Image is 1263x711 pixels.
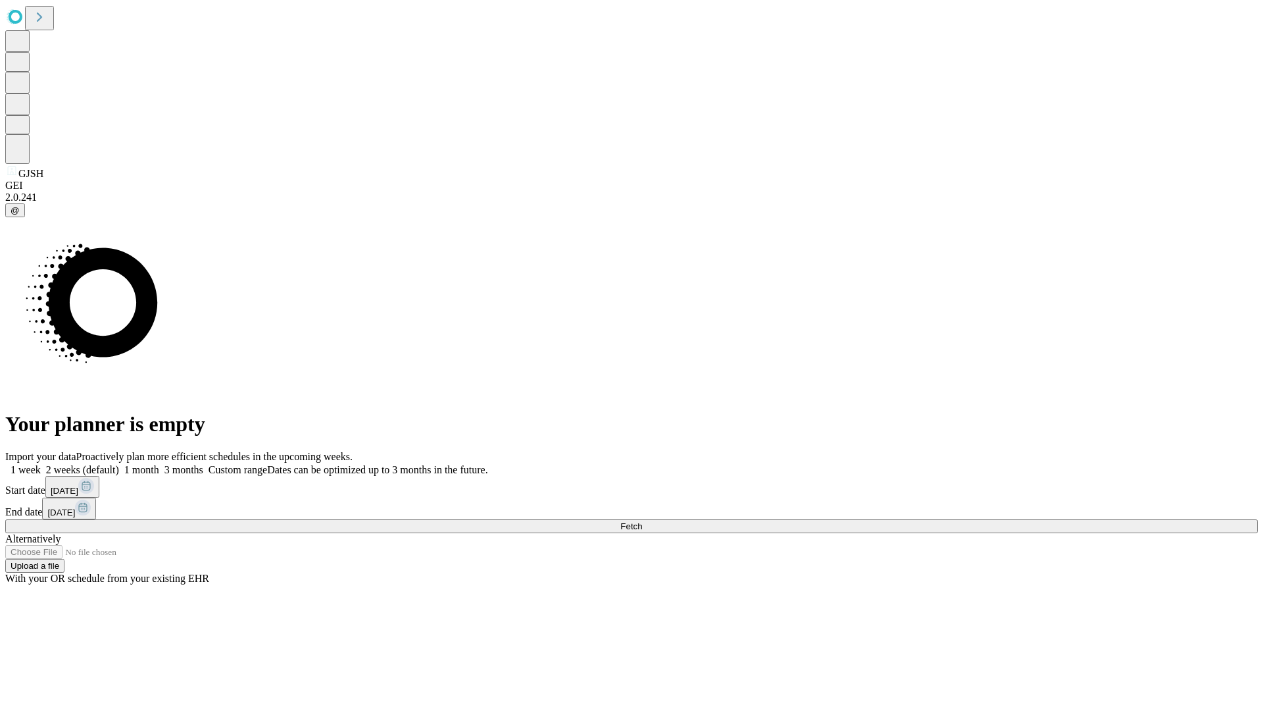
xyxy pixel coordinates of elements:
span: Alternatively [5,533,61,544]
div: Start date [5,476,1258,498]
span: Proactively plan more efficient schedules in the upcoming weeks. [76,451,353,462]
span: Dates can be optimized up to 3 months in the future. [267,464,487,475]
span: With your OR schedule from your existing EHR [5,573,209,584]
h1: Your planner is empty [5,412,1258,436]
span: @ [11,205,20,215]
span: Custom range [209,464,267,475]
button: Fetch [5,519,1258,533]
div: 2.0.241 [5,192,1258,203]
span: 1 month [124,464,159,475]
button: @ [5,203,25,217]
button: Upload a file [5,559,64,573]
div: GEI [5,180,1258,192]
span: GJSH [18,168,43,179]
div: End date [5,498,1258,519]
span: Import your data [5,451,76,462]
span: 2 weeks (default) [46,464,119,475]
span: [DATE] [47,508,75,517]
span: [DATE] [51,486,78,496]
span: Fetch [620,521,642,531]
span: 3 months [164,464,203,475]
button: [DATE] [45,476,99,498]
span: 1 week [11,464,41,475]
button: [DATE] [42,498,96,519]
